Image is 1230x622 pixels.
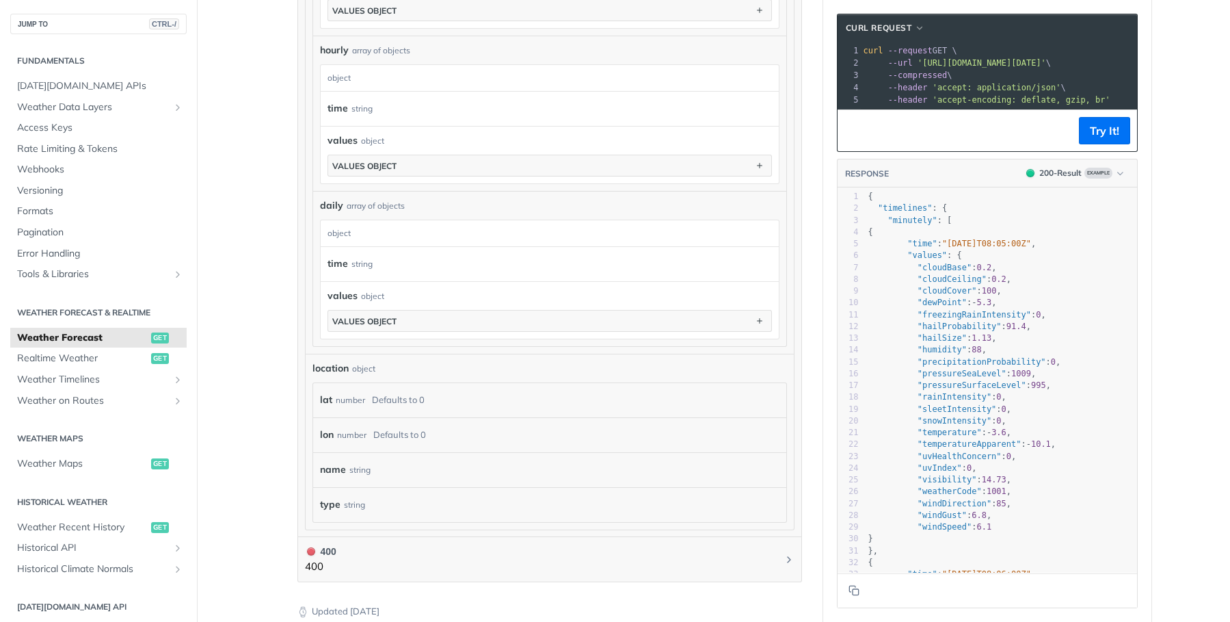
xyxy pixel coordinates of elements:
[868,439,1056,449] span: : ,
[17,247,183,261] span: Error Handling
[918,522,972,532] span: "windSpeed"
[172,102,183,113] button: Show subpages for Weather Data Layers
[838,498,859,510] div: 27
[838,44,861,57] div: 1
[10,370,187,390] a: Weather TimelinesShow subpages for Weather Timelines
[17,268,169,281] span: Tools & Libraries
[10,222,187,243] a: Pagination
[327,254,348,274] label: time
[864,58,1052,68] span: \
[868,522,992,532] span: :
[838,262,859,274] div: 7
[17,457,148,471] span: Weather Maps
[17,205,183,218] span: Formats
[172,396,183,406] button: Show subpages for Weather on Routes
[320,43,349,57] span: hourly
[996,499,1006,508] span: 85
[1026,439,1031,449] span: -
[320,390,332,410] label: lat
[868,322,1031,331] span: : ,
[868,499,1012,508] span: : ,
[327,99,348,118] label: time
[918,487,982,496] span: "weatherCode"
[918,475,977,484] span: "visibility"
[305,544,794,575] button: 400 400400
[1031,380,1046,390] span: 995
[838,427,859,439] div: 21
[868,475,1012,484] span: : ,
[1019,166,1130,180] button: 200200-ResultExample
[10,432,187,445] h2: Weather Maps
[332,161,397,171] div: values object
[1079,117,1130,144] button: Try It!
[942,239,1031,248] span: "[DATE]T08:05:00Z"
[972,333,991,343] span: 1.13
[10,264,187,285] a: Tools & LibrariesShow subpages for Tools & Libraries
[17,101,169,114] span: Weather Data Layers
[17,79,183,93] span: [DATE][DOMAIN_NAME] APIs
[784,554,794,565] svg: Chevron
[887,216,937,225] span: "minutely"
[1084,168,1112,179] span: Example
[10,538,187,558] a: Historical APIShow subpages for Historical API
[868,487,1012,496] span: : ,
[868,452,1017,461] span: : ,
[838,463,859,474] div: 24
[320,198,343,213] span: daily
[17,163,183,177] span: Webhooks
[918,322,1002,331] span: "hailProbability"
[1006,452,1011,461] span: 0
[10,244,187,264] a: Error Handling
[918,345,967,354] span: "humidity"
[838,344,859,356] div: 14
[10,559,187,580] a: Historical Climate NormalsShow subpages for Historical Climate Normals
[991,274,1006,284] span: 0.2
[327,133,358,148] span: values
[918,428,982,437] span: "temperature"
[838,486,859,497] div: 26
[172,269,183,280] button: Show subpages for Tools & Libraries
[351,254,373,274] div: string
[10,159,187,180] a: Webhooks
[972,298,976,307] span: -
[10,496,187,508] h2: Historical Weather
[838,309,859,321] div: 11
[918,58,1046,68] span: '[URL][DOMAIN_NAME][DATE]'
[868,227,873,237] span: {
[151,333,169,344] span: get
[838,545,859,557] div: 31
[868,546,878,556] span: },
[17,184,183,198] span: Versioning
[918,499,991,508] span: "windDirection"
[918,263,972,272] span: "cloudBase"
[305,544,336,559] div: 400
[933,95,1110,105] span: 'accept-encoding: deflate, gzip, br'
[987,487,1006,496] span: 1001
[838,94,861,106] div: 5
[1036,310,1041,320] span: 0
[332,316,397,326] div: values object
[838,510,859,521] div: 28
[17,521,148,534] span: Weather Recent History
[918,357,1046,367] span: "precipitationProbability"
[841,21,930,35] button: cURL Request
[327,289,358,303] span: values
[838,250,859,261] div: 6
[10,517,187,538] a: Weather Recent Historyget
[918,439,1021,449] span: "temperatureApparent"
[10,201,187,222] a: Formats
[868,392,1006,402] span: : ,
[17,121,183,135] span: Access Keys
[838,321,859,333] div: 12
[868,534,873,543] span: }
[838,474,859,486] div: 25
[1006,322,1026,331] span: 91.4
[320,425,334,445] label: lon
[305,559,336,575] p: 400
[151,458,169,469] span: get
[918,286,977,296] span: "cloudCover"
[878,203,932,213] span: "timelines"
[838,191,859,203] div: 1
[373,425,426,445] div: Defaults to 0
[976,263,991,272] span: 0.2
